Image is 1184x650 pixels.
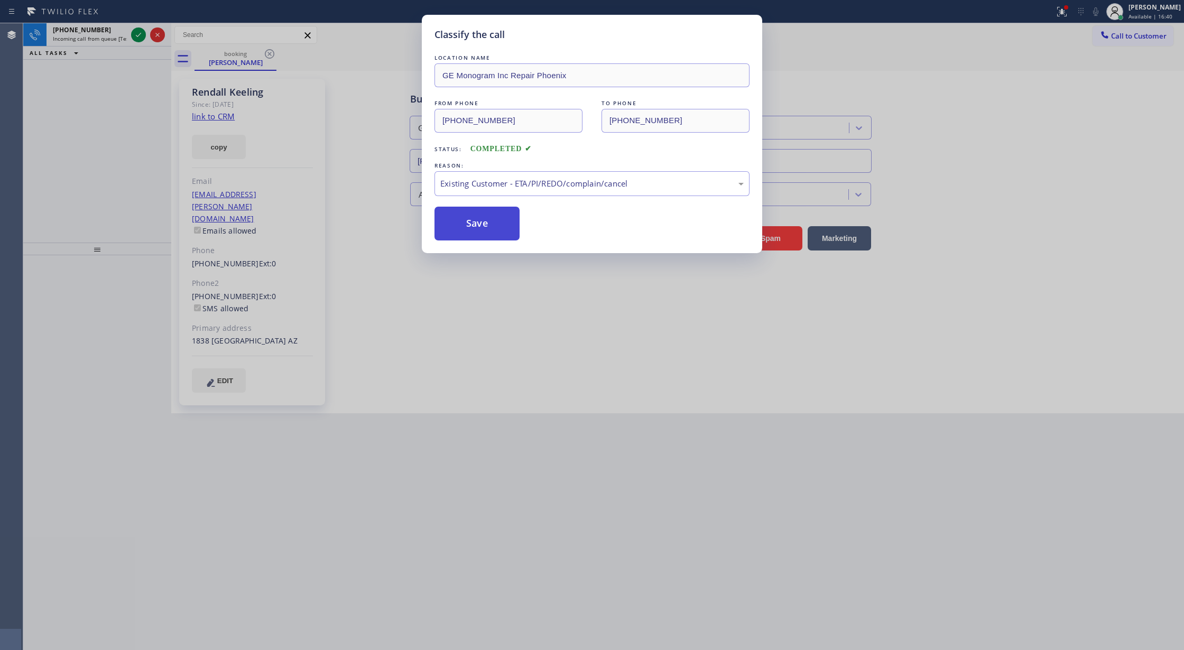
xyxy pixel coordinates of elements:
[434,160,750,171] div: REASON:
[434,109,582,133] input: From phone
[602,98,750,109] div: TO PHONE
[434,52,750,63] div: LOCATION NAME
[602,109,750,133] input: To phone
[434,145,462,153] span: Status:
[470,145,532,153] span: COMPLETED
[434,98,582,109] div: FROM PHONE
[434,27,505,42] h5: Classify the call
[434,207,520,240] button: Save
[440,178,744,190] div: Existing Customer - ETA/PI/REDO/complain/cancel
